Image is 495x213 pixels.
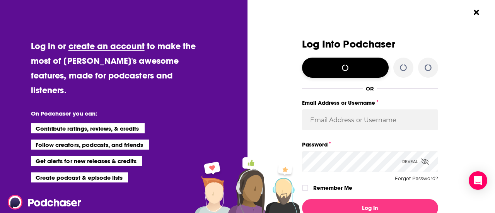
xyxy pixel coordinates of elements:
[313,183,352,193] label: Remember Me
[366,85,374,92] div: OR
[302,39,438,50] h3: Log Into Podchaser
[31,156,142,166] li: Get alerts for new releases & credits
[31,110,186,117] li: On Podchaser you can:
[31,140,149,150] li: Follow creators, podcasts, and friends
[8,195,76,210] a: Podchaser - Follow, Share and Rate Podcasts
[402,151,429,172] div: Reveal
[302,140,438,150] label: Password
[8,195,82,210] img: Podchaser - Follow, Share and Rate Podcasts
[469,171,487,190] div: Open Intercom Messenger
[302,98,438,108] label: Email Address or Username
[31,123,145,133] li: Contribute ratings, reviews, & credits
[302,109,438,130] input: Email Address or Username
[31,172,128,182] li: Create podcast & episode lists
[68,41,145,51] a: create an account
[395,176,438,181] button: Forgot Password?
[469,5,484,20] button: Close Button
